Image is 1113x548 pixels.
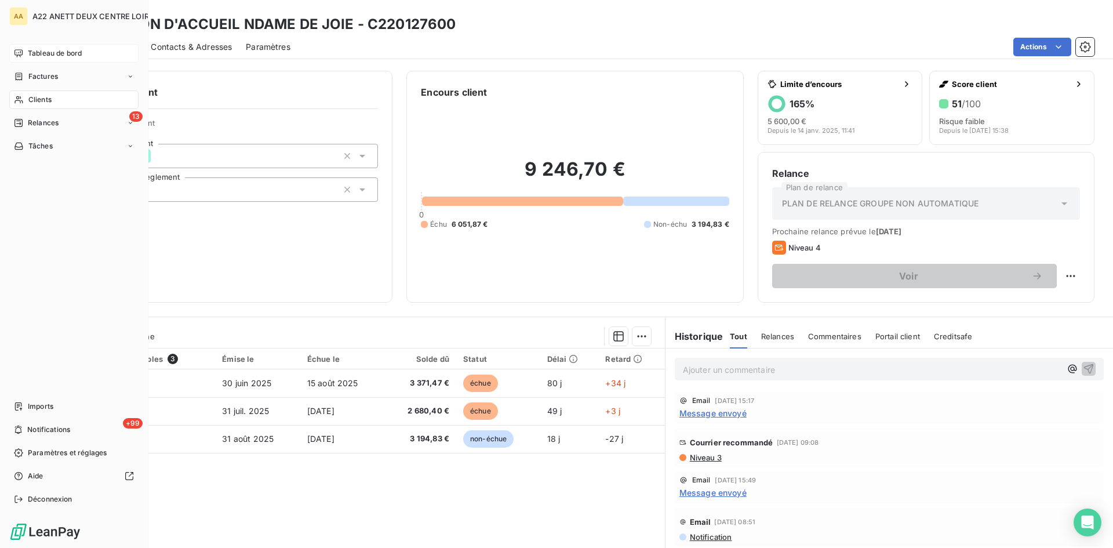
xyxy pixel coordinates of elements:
span: Paramètres [246,41,290,53]
span: Niveau 4 [788,243,821,252]
span: [DATE] 15:17 [715,397,754,404]
span: Creditsafe [934,332,973,341]
div: AA [9,7,28,26]
span: Clients [28,95,52,105]
span: 31 juil. 2025 [222,406,269,416]
button: Actions [1013,38,1071,56]
span: 6 051,87 € [452,219,488,230]
div: Délai [547,354,592,364]
span: [DATE] 08:51 [714,518,755,525]
span: PLAN DE RELANCE GROUPE NON AUTOMATIQUE [782,198,979,209]
span: [DATE] [876,227,902,236]
h6: Encours client [421,85,487,99]
span: -27 j [605,434,623,444]
span: 31 août 2025 [222,434,274,444]
span: +34 j [605,378,625,388]
span: Contacts & Adresses [151,41,232,53]
span: Notifications [27,424,70,435]
span: Commentaires [808,332,861,341]
span: Portail client [875,332,920,341]
span: Courrier recommandé [690,438,773,447]
span: [DATE] [307,406,334,416]
div: Statut [463,354,533,364]
span: Notification [689,532,732,542]
span: +99 [123,418,143,429]
h2: 9 246,70 € [421,158,729,193]
button: Voir [772,264,1057,288]
span: 13 [129,111,143,122]
div: Retard [605,354,657,364]
span: Relances [761,332,794,341]
span: 5 600,00 € [768,117,806,126]
span: échue [463,402,498,420]
span: Paramètres et réglages [28,448,107,458]
span: Non-échu [653,219,687,230]
button: Limite d’encours165%5 600,00 €Depuis le 14 janv. 2025, 11:41 [758,71,923,145]
span: 3 [168,354,178,364]
span: Message envoyé [679,407,747,419]
span: Email [690,517,711,527]
h6: 51 [952,98,981,110]
h6: Relance [772,166,1080,180]
span: 3 194,83 € [391,433,449,445]
span: Relances [28,118,59,128]
div: Émise le [222,354,293,364]
span: Niveau 3 [689,453,722,462]
span: +3 j [605,406,620,416]
span: Depuis le [DATE] 15:38 [939,127,1009,134]
span: Échu [430,219,447,230]
span: non-échue [463,430,514,448]
span: [DATE] [307,434,334,444]
span: 15 août 2025 [307,378,358,388]
span: /100 [962,98,981,110]
span: Aide [28,471,43,481]
span: 3 194,83 € [692,219,729,230]
span: Factures [28,71,58,82]
span: Prochaine relance prévue le [772,227,1080,236]
span: Email [692,397,711,404]
span: Score client [952,79,1070,89]
div: Open Intercom Messenger [1074,509,1101,536]
span: 18 j [547,434,561,444]
span: Tâches [28,141,53,151]
span: Imports [28,401,53,412]
div: Échue le [307,354,377,364]
span: Tout [730,332,747,341]
span: Risque faible [939,117,985,126]
span: 2 680,40 € [391,405,449,417]
span: A22 ANETT DEUX CENTRE LOIRE [32,12,154,21]
span: 80 j [547,378,562,388]
div: Solde dû [391,354,449,364]
a: Aide [9,467,139,485]
button: Score client51/100Risque faibleDepuis le [DATE] 15:38 [929,71,1094,145]
span: échue [463,375,498,392]
img: Logo LeanPay [9,522,81,541]
span: Déconnexion [28,494,72,505]
span: 30 juin 2025 [222,378,271,388]
input: Ajouter une valeur [151,151,160,161]
h6: Historique [665,329,723,343]
span: 3 371,47 € [391,378,449,389]
span: Propriétés Client [93,118,378,135]
span: 49 j [547,406,562,416]
h6: 165 % [790,98,814,110]
h6: Informations client [70,85,378,99]
span: Tableau de bord [28,48,82,59]
span: Email [692,477,711,484]
div: Pièces comptables [90,354,208,364]
span: Limite d’encours [780,79,898,89]
span: Message envoyé [679,487,747,499]
h3: MAISON D'ACCUEIL NDAME DE JOIE - C220127600 [102,14,456,35]
span: [DATE] 15:49 [715,477,756,484]
span: 0 [419,210,424,219]
span: [DATE] 09:08 [777,439,819,446]
span: Voir [786,271,1031,281]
